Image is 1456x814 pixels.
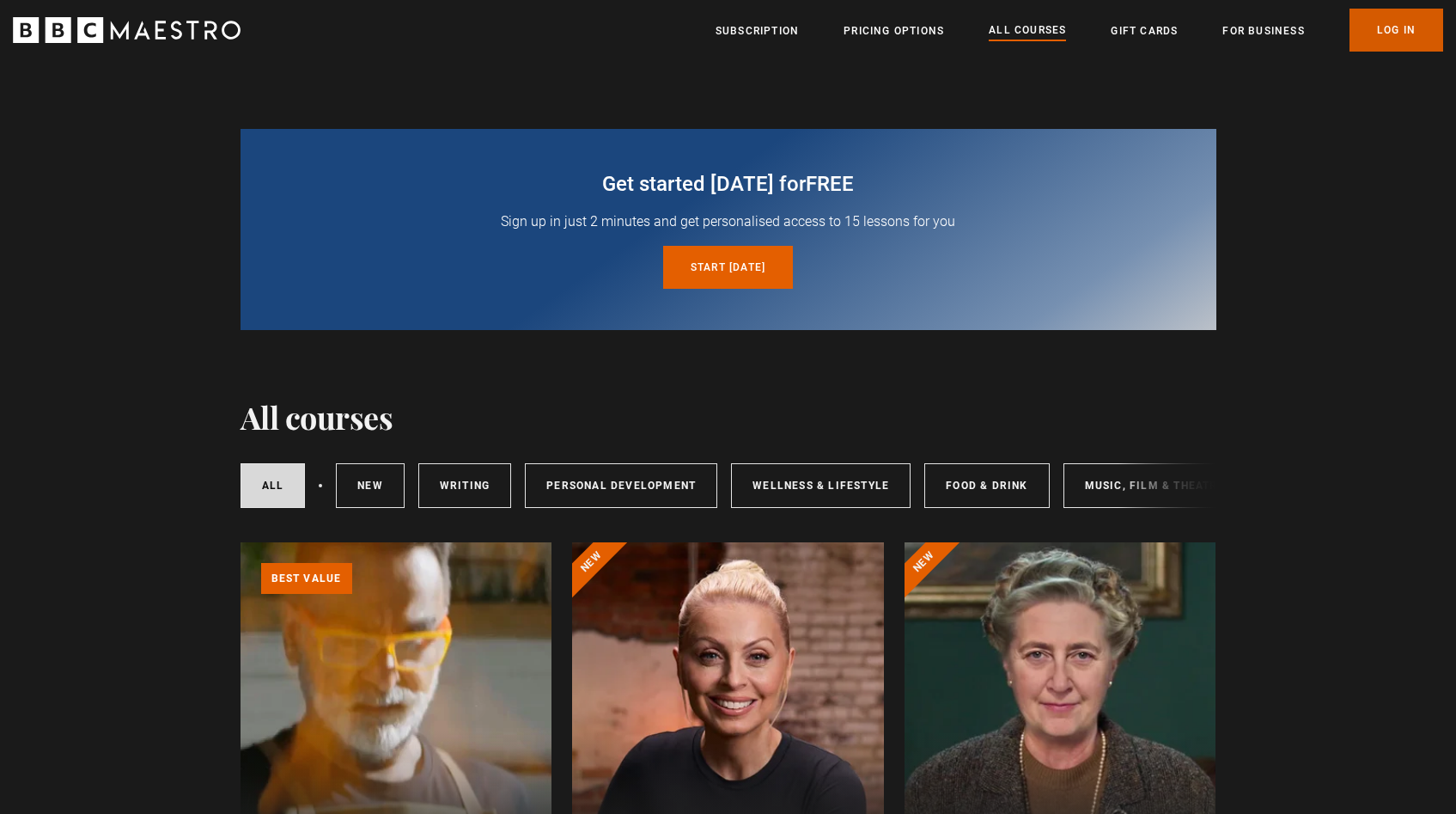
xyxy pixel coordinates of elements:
a: Food & Drink [924,463,1049,508]
a: New [336,463,405,508]
a: Start [DATE] [663,246,793,289]
p: Best value [261,563,352,594]
a: All Courses [989,21,1066,40]
h1: All courses [241,399,393,435]
a: Music, Film & Theatre [1063,463,1246,508]
a: Subscription [716,22,799,40]
p: Sign up in just 2 minutes and get personalised access to 15 lessons for you [282,211,1175,232]
h2: Get started [DATE] for [282,170,1175,198]
a: Writing [418,463,511,508]
a: Personal Development [525,463,717,508]
svg: BBC Maestro [13,17,241,43]
a: All [241,463,306,508]
a: Log In [1349,9,1443,52]
a: Wellness & Lifestyle [731,463,911,508]
nav: Primary [716,9,1443,52]
span: free [806,172,854,196]
a: Pricing Options [844,22,944,40]
a: Gift Cards [1111,22,1178,40]
a: For business [1222,22,1304,40]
